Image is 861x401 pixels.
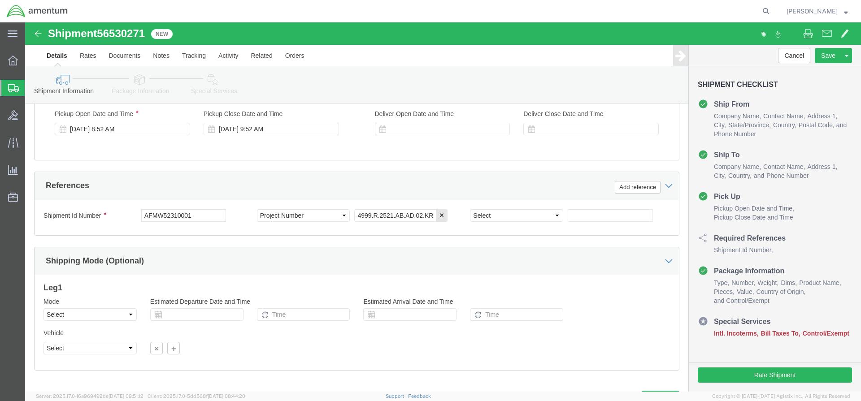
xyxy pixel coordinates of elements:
[408,393,431,399] a: Feedback
[208,393,245,399] span: [DATE] 08:44:20
[6,4,68,18] img: logo
[786,6,848,17] button: [PERSON_NAME]
[712,392,850,400] span: Copyright © [DATE]-[DATE] Agistix Inc., All Rights Reserved
[25,22,861,392] iframe: FS Legacy Container
[109,393,143,399] span: [DATE] 09:51:12
[787,6,838,16] span: William Schafer
[386,393,408,399] a: Support
[36,393,143,399] span: Server: 2025.17.0-16a969492de
[148,393,245,399] span: Client: 2025.17.0-5dd568f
